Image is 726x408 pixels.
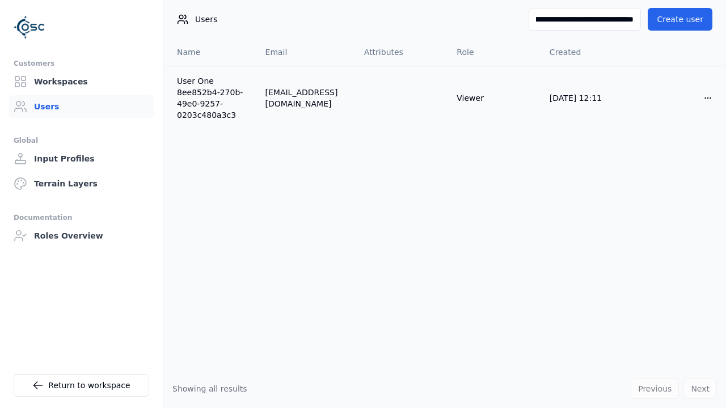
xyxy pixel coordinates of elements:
[550,92,624,104] div: [DATE] 12:11
[9,224,154,247] a: Roles Overview
[14,11,45,43] img: Logo
[448,39,541,66] th: Role
[9,172,154,195] a: Terrain Layers
[14,134,149,147] div: Global
[9,70,154,93] a: Workspaces
[265,87,346,109] div: [EMAIL_ADDRESS][DOMAIN_NAME]
[163,39,256,66] th: Name
[541,39,634,66] th: Created
[14,374,149,397] a: Return to workspace
[172,384,247,393] span: Showing all results
[14,57,149,70] div: Customers
[9,147,154,170] a: Input Profiles
[457,92,531,104] div: Viewer
[355,39,448,66] th: Attributes
[177,75,247,121] a: User One 8ee852b4-270b-49e0-9257-0203c480a3c3
[256,39,355,66] th: Email
[648,8,712,31] button: Create user
[14,211,149,224] div: Documentation
[195,14,217,25] span: Users
[9,95,154,118] a: Users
